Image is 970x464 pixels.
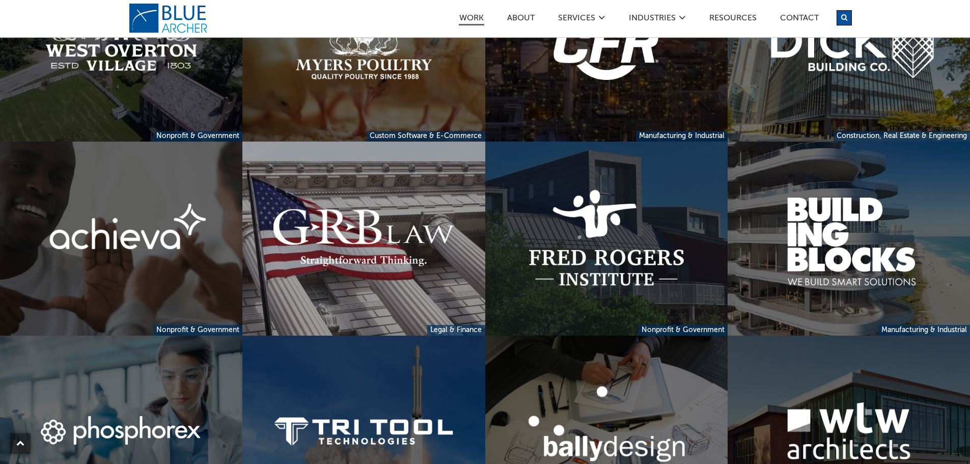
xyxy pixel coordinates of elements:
a: ABOUT [507,14,535,25]
a: Resources [709,14,757,25]
a: Manufacturing & Industrial [636,131,728,142]
a: Manufacturing & Industrial [878,325,970,336]
a: SERVICES [558,14,596,25]
a: Work [459,14,484,25]
a: logo [129,3,210,34]
a: Legal & Finance [427,325,485,336]
a: Nonprofit & Government [153,131,242,142]
a: Industries [628,14,676,25]
a: Nonprofit & Government [639,325,728,336]
a: Construction, Real Estate & Engineering [834,131,970,142]
a: Nonprofit & Government [153,325,242,336]
a: Custom Software & E-Commerce [367,131,485,142]
a: Contact [780,14,819,25]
